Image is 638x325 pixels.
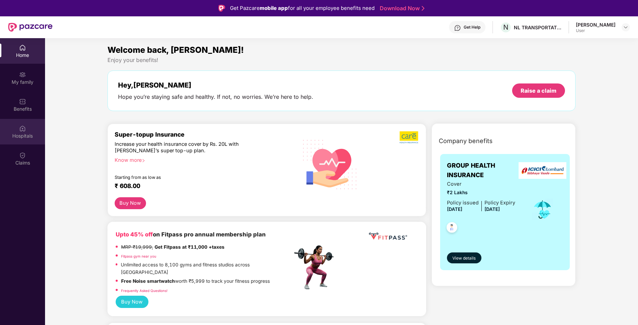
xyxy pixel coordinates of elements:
[116,231,153,238] b: Upto 45% off
[484,206,500,212] span: [DATE]
[121,254,156,258] a: Fitpass gym near you
[19,71,26,78] img: svg+xml;base64,PHN2ZyB3aWR0aD0iMjAiIGhlaWdodD0iMjAiIHZpZXdCb3g9IjAgMCAyMCAyMCIgZmlsbD0ibm9uZSIgeG...
[576,21,615,28] div: [PERSON_NAME]
[218,5,225,12] img: Logo
[121,289,168,293] a: Frequently Asked Questions!
[454,25,461,31] img: svg+xml;base64,PHN2ZyBpZD0iSGVscC0zMngzMiIgeG1sbnM9Imh0dHA6Ly93d3cudzMub3JnLzIwMDAvc3ZnIiB3aWR0aD...
[116,296,148,308] button: Buy Now
[121,244,153,250] del: MRP ₹19,999,
[444,220,460,237] img: svg+xml;base64,PHN2ZyB4bWxucz0iaHR0cDovL3d3dy53My5vcmcvMjAwMC9zdmciIHdpZHRoPSI0OC45NDMiIGhlaWdodD...
[115,131,292,138] div: Super-topup Insurance
[576,28,615,33] div: User
[19,125,26,132] img: svg+xml;base64,PHN2ZyBpZD0iSG9zcGl0YWxzIiB4bWxucz0iaHR0cDovL3d3dy53My5vcmcvMjAwMC9zdmciIHdpZHRoPS...
[447,180,515,188] span: Cover
[19,152,26,159] img: svg+xml;base64,PHN2ZyBpZD0iQ2xhaW0iIHhtbG5zPSJodHRwOi8vd3d3LnczLm9yZy8yMDAwL3N2ZyIgd2lkdGg9IjIwIi...
[115,182,285,190] div: ₹ 608.00
[447,199,479,207] div: Policy issued
[155,244,224,250] strong: Get Fitpass at ₹11,000 +taxes
[514,24,562,31] div: NL TRANSPORTATION PRIVATE LIMITED
[464,25,480,30] div: Get Help
[422,5,424,12] img: Stroke
[230,4,375,12] div: Get Pazcare for all your employee benefits need
[298,131,363,197] img: svg+xml;base64,PHN2ZyB4bWxucz0iaHR0cDovL3d3dy53My5vcmcvMjAwMC9zdmciIHhtbG5zOnhsaW5rPSJodHRwOi8vd3...
[447,206,462,212] span: [DATE]
[115,197,146,209] button: Buy Now
[19,44,26,51] img: svg+xml;base64,PHN2ZyBpZD0iSG9tZSIgeG1sbnM9Imh0dHA6Ly93d3cudzMub3JnLzIwMDAvc3ZnIiB3aWR0aD0iMjAiIG...
[447,252,481,263] button: View details
[121,261,292,276] p: Unlimited access to 8,100 gyms and fitness studios across [GEOGRAPHIC_DATA]
[107,45,244,55] span: Welcome back, [PERSON_NAME]!
[367,230,408,243] img: fppp.png
[19,98,26,105] img: svg+xml;base64,PHN2ZyBpZD0iQmVuZWZpdHMiIHhtbG5zPSJodHRwOi8vd3d3LnczLm9yZy8yMDAwL3N2ZyIgd2lkdGg9Ij...
[121,278,175,284] strong: Free Noise smartwatch
[447,189,515,196] span: ₹2 Lakhs
[115,175,263,180] div: Starting from as low as
[447,161,522,180] span: GROUP HEALTH INSURANCE
[532,198,554,221] img: icon
[121,278,270,285] p: worth ₹5,999 to track your fitness progress
[503,23,508,31] span: N
[142,159,145,162] span: right
[452,255,476,262] span: View details
[380,5,422,12] a: Download Now
[400,131,419,144] img: b5dec4f62d2307b9de63beb79f102df3.png
[439,136,493,146] span: Company benefits
[521,87,556,94] div: Raise a claim
[118,93,313,100] div: Hope you’re staying safe and healthy. If not, no worries. We’re here to help.
[292,244,340,291] img: fpp.png
[623,25,628,30] img: svg+xml;base64,PHN2ZyBpZD0iRHJvcGRvd24tMzJ4MzIiIHhtbG5zPSJodHRwOi8vd3d3LnczLm9yZy8yMDAwL3N2ZyIgd2...
[519,162,566,179] img: insurerLogo
[107,57,576,64] div: Enjoy your benefits!
[115,157,288,162] div: Know more
[115,141,263,154] div: Increase your health insurance cover by Rs. 20L with [PERSON_NAME]’s super top-up plan.
[8,23,53,32] img: New Pazcare Logo
[484,199,515,207] div: Policy Expiry
[118,81,313,89] div: Hey, [PERSON_NAME]
[260,5,288,11] strong: mobile app
[116,231,266,238] b: on Fitpass pro annual membership plan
